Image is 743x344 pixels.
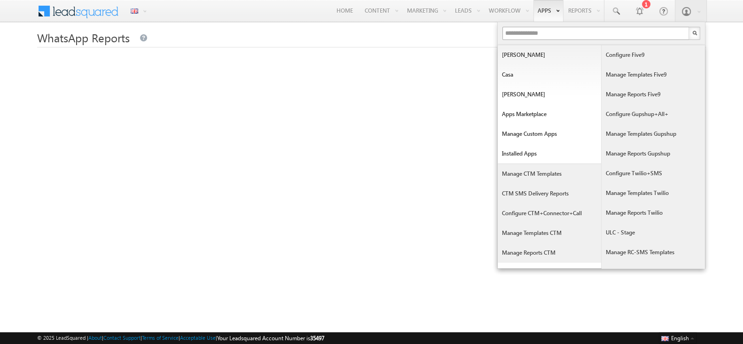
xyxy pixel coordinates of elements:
a: Configure Twilio+SMS [602,164,705,183]
a: [PERSON_NAME] [498,85,601,104]
a: Casa [498,65,601,85]
span: © 2025 LeadSquared | | | | | [37,334,324,343]
button: English [659,332,696,344]
a: Manage Templates CTM [498,223,601,243]
a: Acceptable Use [180,335,216,341]
a: Manage Templates five9 [602,65,705,85]
a: Configure Five9 [602,45,705,65]
a: Manage Reports five9 [602,85,705,104]
span: 35497 [310,335,324,342]
a: [PERSON_NAME] [498,45,601,65]
a: Manage Reports CTM [498,243,601,263]
a: Manage Custom Apps [498,124,601,144]
span: Your Leadsquared Account Number is [217,335,324,342]
a: Manage CTM Templates [498,164,601,184]
a: Installed Apps [498,144,601,164]
span: WhatsApp Reports [37,30,130,45]
a: Terms of Service [142,335,179,341]
a: ULC - Stage [602,223,705,242]
a: Apps Marketplace [498,104,601,124]
span: English [671,335,689,342]
a: Configure CTM+Connector+call [498,203,601,223]
a: Contact Support [103,335,141,341]
img: Search [692,31,697,35]
a: About [88,335,102,341]
a: Manage Reports Twilio [602,203,705,223]
a: RC SMS Reports [602,262,705,282]
a: Manage RC-SMS Templates [602,242,705,262]
a: CTM SMS Delivery Reports [498,184,601,203]
a: Manage Templates Twilio [602,183,705,203]
a: Manage Templates gupshup [602,124,705,144]
a: Manage Reports Gupshup [602,144,705,164]
a: Configure Gupshup+All+ [602,104,705,124]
